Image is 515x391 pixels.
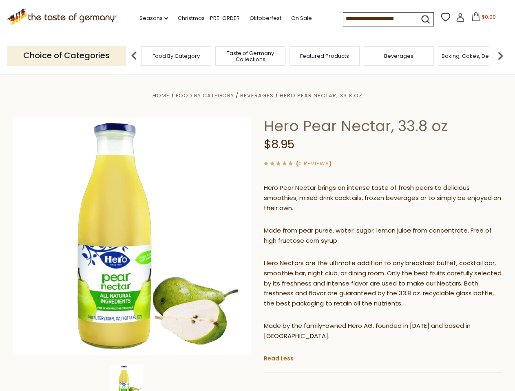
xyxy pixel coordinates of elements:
[492,48,508,64] img: next arrow
[264,117,502,135] h1: Hero Pear Nectar, 33.8 oz
[264,321,502,341] p: Made by the family-owned Hero AG, founded in [DATE] and based in [GEOGRAPHIC_DATA].
[384,53,413,59] a: Beverages
[176,92,234,99] a: Food By Category
[291,14,312,23] a: On Sale
[264,226,502,246] p: Made from pear puree, water, sugar, lemon juice from concentrate. Free of high fructose corn syrup​
[264,136,294,152] span: $8.95
[250,14,281,23] a: Oktoberfest
[466,12,501,24] button: $0.00
[264,183,502,213] p: Hero Pear Nectar brings an intense taste of fresh pears to delicious smoothies, mixed drink cockt...
[264,258,502,309] p: Hero Nectars are the ultimate addition to any breakfast buffet, cocktail bar, smoothie bar, night...
[7,46,126,66] p: Choice of Categories
[178,14,240,23] a: Christmas - PRE-ORDER
[264,354,294,362] a: Read Less
[300,53,349,59] a: Featured Products
[296,160,332,167] span: ( )
[240,92,274,99] a: Beverages
[482,13,496,20] span: $0.00
[139,14,168,23] a: Seasons
[280,92,362,99] a: Hero Pear Nectar, 33.8 oz
[153,53,200,59] a: Food By Category
[442,53,505,59] a: Baking, Cakes, Desserts
[298,160,329,168] a: 0 Reviews
[126,48,142,64] img: previous arrow
[13,117,252,355] img: Hero Pear Nectar, 33.8 oz
[153,92,170,99] a: Home
[218,50,283,62] a: Taste of Germany Collections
